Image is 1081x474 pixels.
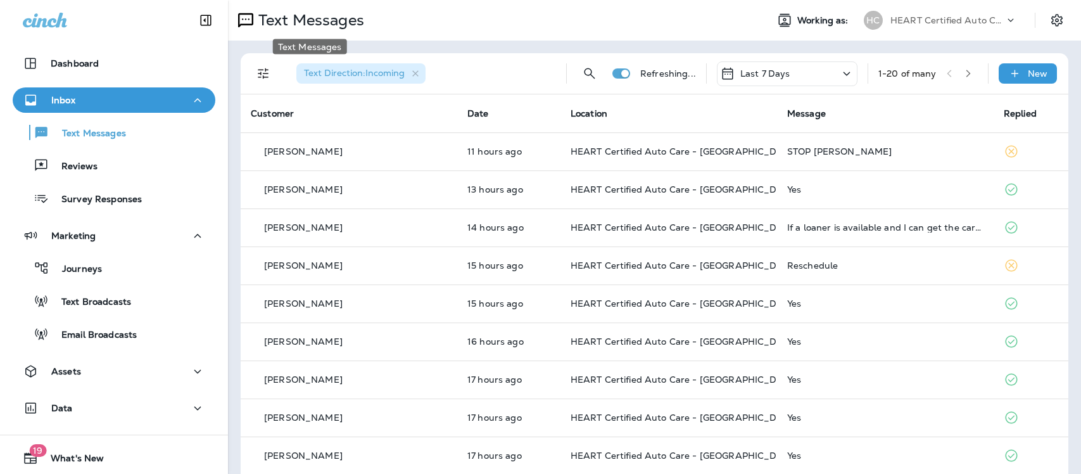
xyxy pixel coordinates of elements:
p: Marketing [51,231,96,241]
span: Message [787,108,826,119]
span: Location [571,108,607,119]
p: Refreshing... [640,68,696,79]
p: [PERSON_NAME] [264,298,343,309]
button: Journeys [13,255,215,281]
button: Filters [251,61,276,86]
p: Journeys [49,264,102,276]
p: Aug 18, 2025 11:52 AM [467,336,550,347]
div: Yes [787,184,983,195]
div: Yes [787,336,983,347]
div: If a loaner is available and I can get the car same day? [787,222,983,233]
div: Reschedule [787,260,983,271]
button: Inbox [13,87,215,113]
span: HEART Certified Auto Care - [GEOGRAPHIC_DATA] [571,184,798,195]
p: Aug 18, 2025 10:23 AM [467,451,550,461]
p: Inbox [51,95,75,105]
p: Assets [51,366,81,376]
p: Dashboard [51,58,99,68]
div: HC [864,11,883,30]
p: Aug 18, 2025 04:34 PM [467,146,550,157]
p: Last 7 Days [740,68,790,79]
button: Email Broadcasts [13,321,215,347]
p: Aug 18, 2025 12:27 PM [467,260,550,271]
p: Email Broadcasts [49,330,137,342]
p: Aug 18, 2025 10:47 AM [467,413,550,423]
p: [PERSON_NAME] [264,336,343,347]
span: HEART Certified Auto Care - [GEOGRAPHIC_DATA] [571,336,798,347]
div: Yes [787,413,983,423]
p: [PERSON_NAME] [264,146,343,157]
button: Text Broadcasts [13,288,215,314]
button: Data [13,395,215,421]
p: Data [51,403,73,413]
span: Date [467,108,489,119]
span: Working as: [797,15,851,26]
span: HEART Certified Auto Care - [GEOGRAPHIC_DATA] [571,260,798,271]
p: Survey Responses [49,194,142,206]
span: HEART Certified Auto Care - [GEOGRAPHIC_DATA] [571,450,798,461]
p: [PERSON_NAME] [264,451,343,461]
div: STOP Michael Jackson [787,146,983,157]
button: Collapse Sidebar [188,8,224,33]
p: Text Messages [253,11,364,30]
div: Yes [787,375,983,385]
div: Yes [787,451,983,461]
p: Reviews [49,161,98,173]
button: Assets [13,359,215,384]
p: [PERSON_NAME] [264,375,343,385]
button: Search Messages [577,61,602,86]
div: Text Direction:Incoming [296,63,426,84]
div: 1 - 20 of many [878,68,937,79]
p: Text Broadcasts [49,297,131,309]
button: 19What's New [13,445,215,471]
span: HEART Certified Auto Care - [GEOGRAPHIC_DATA] [571,374,798,385]
span: HEART Certified Auto Care - [GEOGRAPHIC_DATA] [571,146,798,157]
p: Aug 18, 2025 01:10 PM [467,222,550,233]
span: Text Direction : Incoming [304,67,405,79]
p: [PERSON_NAME] [264,413,343,423]
div: Yes [787,298,983,309]
span: Customer [251,108,294,119]
span: HEART Certified Auto Care - [GEOGRAPHIC_DATA] [571,298,798,309]
span: HEART Certified Auto Care - [GEOGRAPHIC_DATA] [571,222,798,233]
span: 19 [29,444,46,457]
p: Aug 18, 2025 02:18 PM [467,184,550,195]
p: HEART Certified Auto Care [890,15,1004,25]
button: Survey Responses [13,185,215,212]
p: [PERSON_NAME] [264,184,343,195]
button: Dashboard [13,51,215,76]
button: Marketing [13,223,215,248]
span: What's New [38,453,104,468]
button: Text Messages [13,119,215,146]
p: New [1028,68,1047,79]
div: Text Messages [273,39,347,54]
p: Aug 18, 2025 11:08 AM [467,375,550,385]
span: Replied [1004,108,1037,119]
p: [PERSON_NAME] [264,222,343,233]
button: Settings [1046,9,1068,32]
p: Text Messages [49,128,126,140]
p: [PERSON_NAME] [264,260,343,271]
p: Aug 18, 2025 12:11 PM [467,298,550,309]
button: Reviews [13,152,215,179]
span: HEART Certified Auto Care - [GEOGRAPHIC_DATA] [571,412,798,423]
